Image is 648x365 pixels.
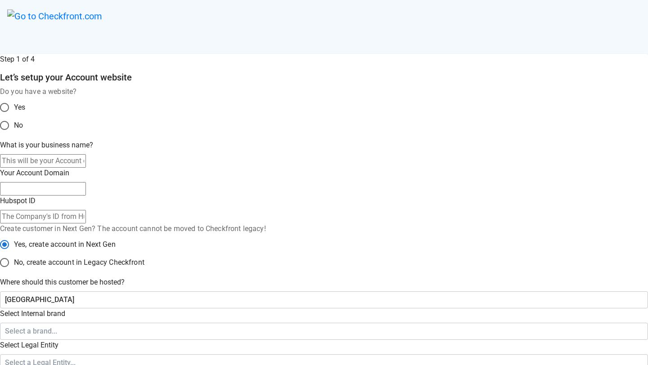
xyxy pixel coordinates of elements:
[14,257,144,268] span: No, create account in Legacy Checkfront
[14,102,25,113] span: Yes
[14,239,116,250] span: Yes, create account in Next Gen
[14,120,23,131] span: No
[603,322,648,365] iframe: Chat Widget
[5,294,636,305] div: [GEOGRAPHIC_DATA]
[5,326,636,337] div: Select a brand...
